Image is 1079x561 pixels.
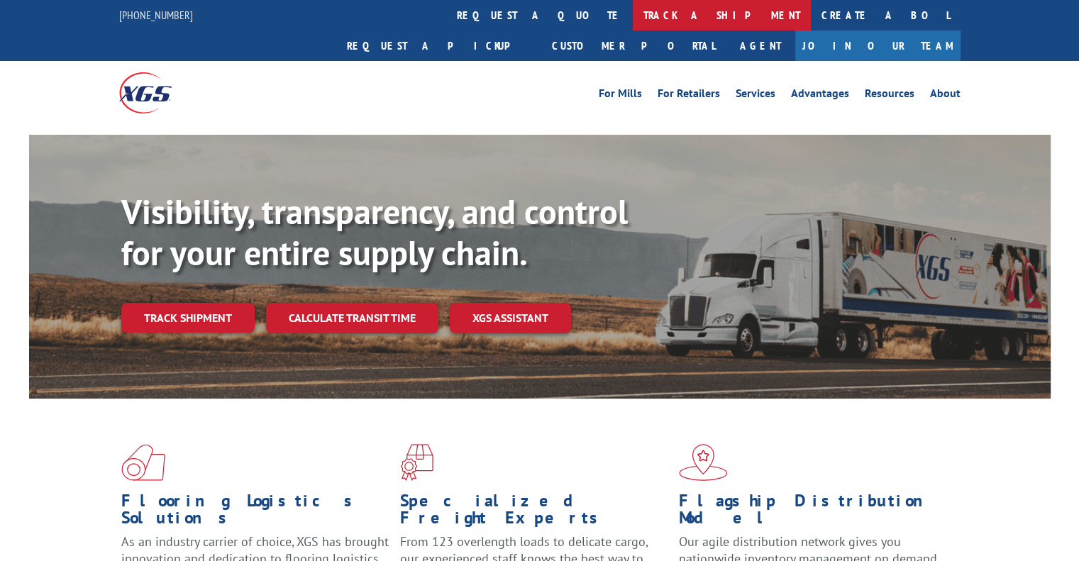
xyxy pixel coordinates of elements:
[795,30,961,61] a: Join Our Team
[930,88,961,104] a: About
[121,303,255,333] a: Track shipment
[541,30,726,61] a: Customer Portal
[266,303,438,333] a: Calculate transit time
[121,492,389,533] h1: Flooring Logistics Solutions
[400,492,668,533] h1: Specialized Freight Experts
[119,8,193,22] a: [PHONE_NUMBER]
[726,30,795,61] a: Agent
[599,88,642,104] a: For Mills
[679,444,728,481] img: xgs-icon-flagship-distribution-model-red
[121,444,165,481] img: xgs-icon-total-supply-chain-intelligence-red
[400,444,433,481] img: xgs-icon-focused-on-flooring-red
[450,303,571,333] a: XGS ASSISTANT
[658,88,720,104] a: For Retailers
[736,88,775,104] a: Services
[865,88,914,104] a: Resources
[336,30,541,61] a: Request a pickup
[791,88,849,104] a: Advantages
[679,492,947,533] h1: Flagship Distribution Model
[121,189,628,274] b: Visibility, transparency, and control for your entire supply chain.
